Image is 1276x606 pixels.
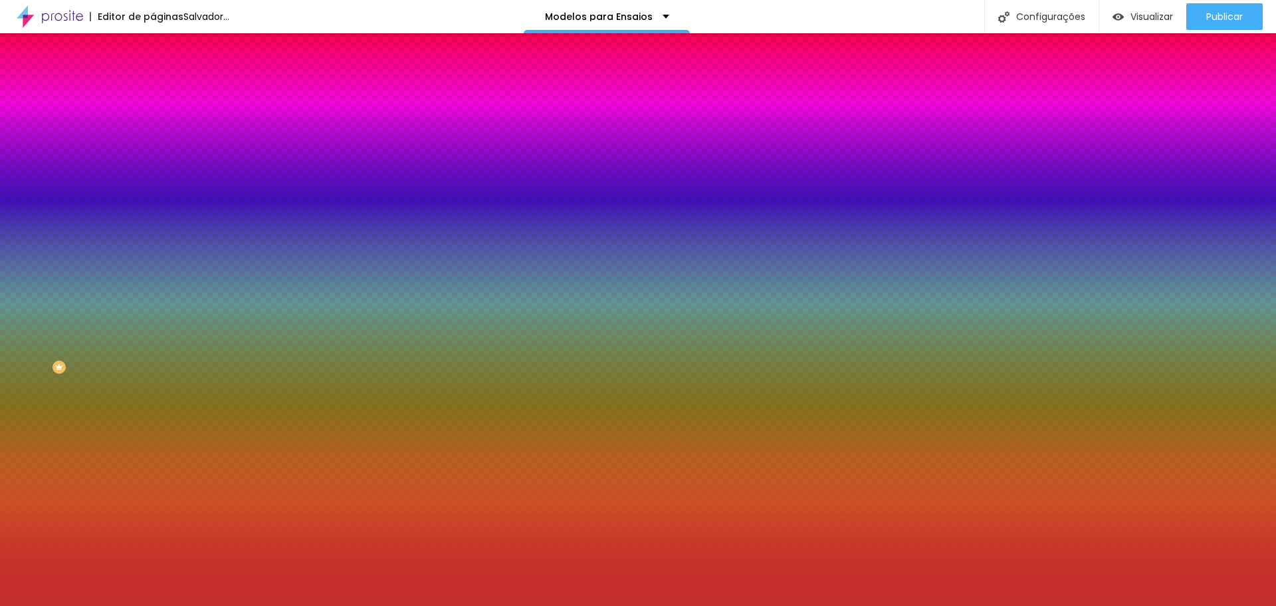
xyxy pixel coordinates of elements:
[1130,10,1173,23] font: Visualizar
[98,10,183,23] font: Editor de páginas
[1206,10,1243,23] font: Publicar
[1099,3,1186,30] button: Visualizar
[1113,11,1124,23] img: view-1.svg
[998,11,1010,23] img: Ícone
[545,10,653,23] font: Modelos para Ensaios
[1186,3,1263,30] button: Publicar
[1016,10,1085,23] font: Configurações
[183,10,229,23] font: Salvador...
